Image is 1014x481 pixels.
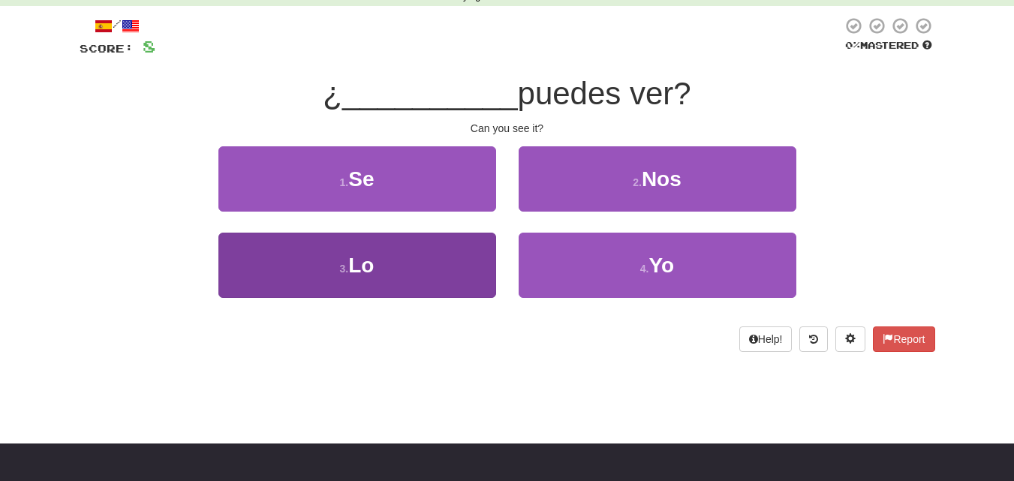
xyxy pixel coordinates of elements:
button: 2.Nos [519,146,796,212]
small: 2 . [633,176,642,188]
span: ¿ [323,76,342,111]
span: Lo [348,254,374,277]
span: Score: [80,42,134,55]
button: Report [873,326,934,352]
div: / [80,17,155,35]
button: Help! [739,326,793,352]
span: 0 % [845,39,860,51]
span: Se [348,167,374,191]
small: 4 . [640,263,649,275]
button: 1.Se [218,146,496,212]
button: 4.Yo [519,233,796,298]
div: Can you see it? [80,121,935,136]
span: __________ [342,76,518,111]
small: 1 . [340,176,349,188]
span: Yo [648,254,674,277]
span: puedes ver? [518,76,691,111]
small: 3 . [340,263,349,275]
button: 3.Lo [218,233,496,298]
div: Mastered [842,39,935,53]
span: Nos [642,167,682,191]
span: 8 [143,37,155,56]
button: Round history (alt+y) [799,326,828,352]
